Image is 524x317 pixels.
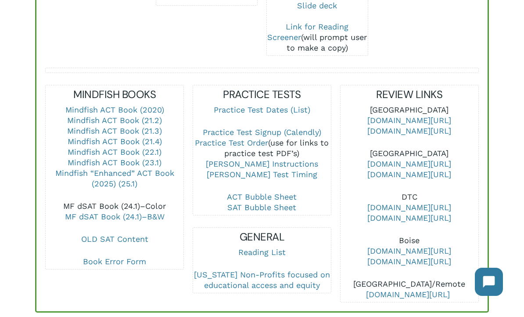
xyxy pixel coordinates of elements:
a: [DOMAIN_NAME][URL] [367,116,451,125]
a: [DOMAIN_NAME][URL] [367,203,451,212]
h5: GENERAL [193,230,331,244]
p: [GEOGRAPHIC_DATA] [341,105,478,148]
a: Practice Test Order [195,138,268,147]
a: OLD SAT Content [81,234,148,244]
p: [GEOGRAPHIC_DATA] [341,148,478,192]
a: Mindfish ACT Book (21.3) [67,126,162,135]
a: Mindfish ACT Book (22.1) [68,147,162,157]
p: DTC [341,192,478,235]
a: Link for Reading Screener [267,22,348,42]
h5: PRACTICE TESTS [193,87,331,102]
h5: MINDFISH BOOKS [46,87,183,102]
a: Book Error Form [83,257,146,266]
a: [DOMAIN_NAME][URL] [367,246,451,255]
a: [DOMAIN_NAME][URL] [367,170,451,179]
a: Practice Test Signup (Calendly) [203,128,321,137]
a: [PERSON_NAME] Instructions [206,159,318,168]
p: [GEOGRAPHIC_DATA]/Remote [341,279,478,300]
a: [DOMAIN_NAME][URL] [367,257,451,266]
a: Practice Test Dates (List) [214,105,310,114]
h5: REVIEW LINKS [341,87,478,102]
p: (use for links to practice test PDF’s) [193,127,331,192]
a: [DOMAIN_NAME][URL] [366,290,450,299]
a: Mindfish “Enhanced” ACT Book (2025) (25.1) [55,168,174,188]
a: Mindfish ACT Book (2020) [65,105,164,114]
a: SAT Bubble Sheet [227,203,296,212]
a: [DOMAIN_NAME][URL] [367,213,451,222]
a: Mindfish ACT Book (23.1) [68,158,162,167]
a: MF dSAT Book (24.1)–Color [63,201,166,211]
a: ACT Bubble Sheet [227,192,297,201]
a: [DOMAIN_NAME][URL] [367,126,451,135]
a: Reading List [238,248,286,257]
p: Boise [341,235,478,279]
a: [DOMAIN_NAME][URL] [367,159,451,168]
a: Mindfish ACT Book (21.2) [67,116,162,125]
div: (will prompt user to make a copy) [267,22,368,53]
a: [US_STATE] Non-Profits focused on educational access and equity [194,270,330,290]
a: [PERSON_NAME] Test Timing [207,170,317,179]
a: MF dSAT Book (24.1)–B&W [65,212,165,221]
a: Mindfish ACT Book (21.4) [68,137,162,146]
iframe: Chatbot [466,259,512,305]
